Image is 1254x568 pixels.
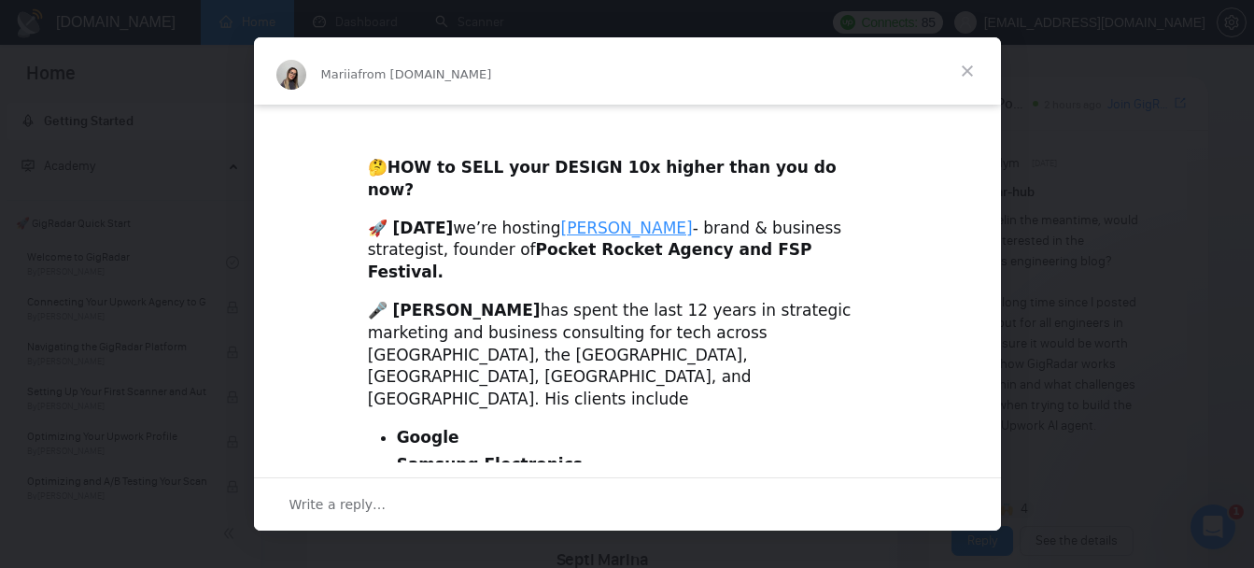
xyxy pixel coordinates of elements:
[368,301,541,319] b: 🎤 [PERSON_NAME]
[397,455,583,474] b: Samsung Electronics
[934,37,1001,105] span: Close
[368,219,454,237] b: 🚀 [DATE]
[368,218,887,284] div: we’re hosting - brand & business strategist, founder of
[321,67,359,81] span: Mariia
[368,240,812,281] b: Pocket Rocket Agency and FSP Festival.
[368,158,837,199] b: HOW to SELL your DESIGN 10x higher than you do now?
[368,300,887,411] div: has spent the last 12 years in strategic marketing and business consulting for tech across [GEOGR...
[289,492,387,517] span: Write a reply…
[561,219,693,237] a: [PERSON_NAME]
[276,60,306,90] img: Profile image for Mariia
[397,428,459,447] b: Google
[254,477,1001,531] div: Open conversation and reply
[368,135,887,201] div: 🤔
[358,67,491,81] span: from [DOMAIN_NAME]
